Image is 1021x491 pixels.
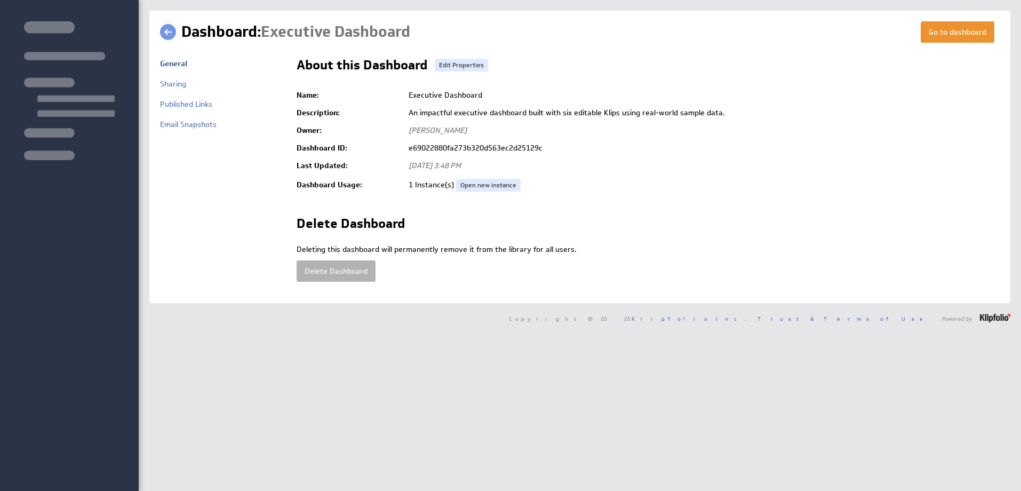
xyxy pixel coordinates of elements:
a: Email Snapshots [160,120,217,129]
td: Dashboard Usage: [297,175,403,196]
a: Edit Properties [435,59,488,72]
a: Klipfolio Inc. [632,315,746,322]
td: Owner: [297,122,403,139]
p: Deleting this dashboard will permanently remove it from the library for all users. [297,244,1000,255]
span: [PERSON_NAME] [409,125,467,135]
a: Sharing [160,79,186,89]
td: Last Updated: [297,157,403,175]
td: An impactful executive dashboard built with six editable Klips using real-world sample data. [403,104,1000,122]
button: Delete Dashboard [297,260,376,282]
td: Executive Dashboard [403,86,1000,104]
h1: Dashboard: [181,21,410,43]
img: skeleton-sidenav.svg [24,21,115,160]
td: e69022880fa273b320d563ec2d25129c [403,139,1000,157]
span: [DATE] 3:48 PM [409,161,461,170]
a: Open new instance [456,179,521,192]
h2: About this Dashboard [297,59,427,76]
a: Published Links [160,99,212,109]
td: Description: [297,104,403,122]
a: Trust & Terms of Use [757,315,930,322]
td: Name: [297,86,403,104]
td: 1 Instance(s) [403,175,1000,196]
td: Dashboard ID: [297,139,403,157]
span: Powered by [942,316,972,321]
span: Copyright © 2025 [509,316,746,321]
img: logo-footer.png [980,314,1010,322]
span: Executive Dashboard [261,22,410,42]
a: General [160,59,187,68]
h2: Delete Dashboard [297,217,405,234]
a: Go to dashboard [921,21,994,43]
